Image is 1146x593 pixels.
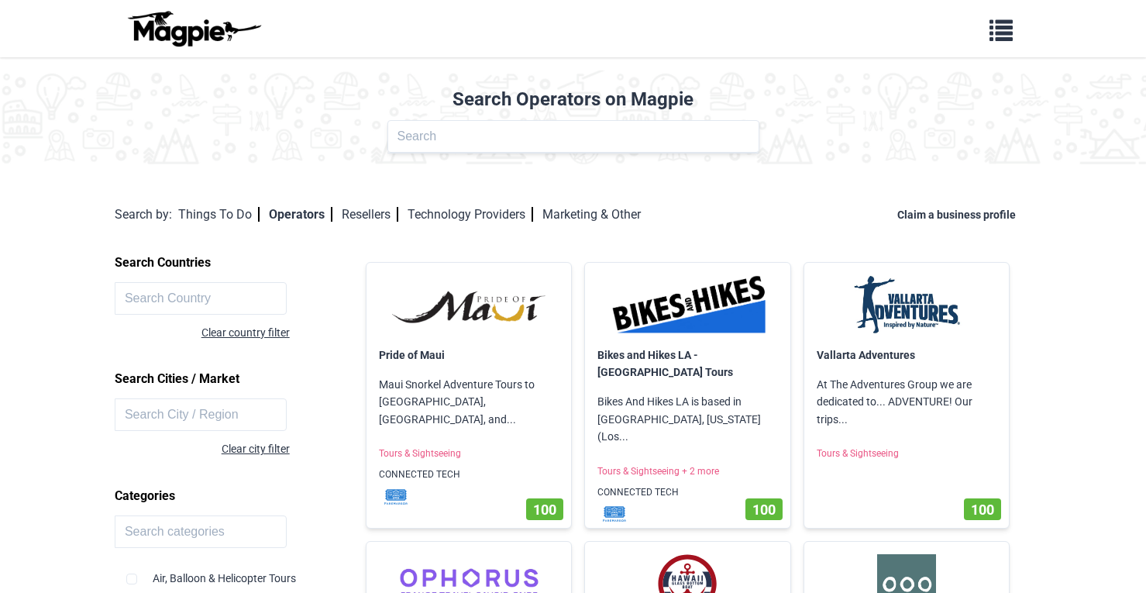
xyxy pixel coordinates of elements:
[9,88,1137,111] h2: Search Operators on Magpie
[342,207,398,222] a: Resellers
[367,461,571,488] p: CONNECTED TECH
[115,398,287,431] input: Search City / Region
[115,324,290,341] div: Clear country filter
[804,364,1009,440] p: At The Adventures Group we are dedicated to... ADVENTURE! Our trips...
[817,275,996,334] img: Vallarta Adventures logo
[373,489,419,505] img: mf1jrhtrrkrdcsvakxwt.svg
[269,207,332,222] a: Operators
[126,557,332,587] div: Air, Balloon & Helicopter Tours
[387,120,759,153] input: Search
[971,502,994,518] span: 100
[585,381,790,457] p: Bikes And Hikes LA is based in [GEOGRAPHIC_DATA], [US_STATE] (Los...
[591,506,638,522] img: mf1jrhtrrkrdcsvakxwt.svg
[379,275,559,334] img: Pride of Maui logo
[542,207,641,222] a: Marketing & Other
[585,458,790,485] p: Tours & Sightseeing + 2 more
[597,349,733,378] a: Bikes and Hikes LA - [GEOGRAPHIC_DATA] Tours
[585,479,790,506] p: CONNECTED TECH
[367,364,571,440] p: Maui Snorkel Adventure Tours to [GEOGRAPHIC_DATA], [GEOGRAPHIC_DATA], and...
[115,483,344,509] h2: Categories
[597,275,777,334] img: Bikes and Hikes LA - Los Angeles Tours logo
[367,440,571,467] p: Tours & Sightseeing
[817,349,915,361] a: Vallarta Adventures
[408,207,533,222] a: Technology Providers
[804,440,1009,467] p: Tours & Sightseeing
[533,502,556,518] span: 100
[752,502,776,518] span: 100
[897,209,1022,221] a: Claim a business profile
[115,205,172,225] div: Search by:
[178,207,260,222] a: Things To Do
[124,10,263,47] img: logo-ab69f6fb50320c5b225c76a69d11143b.png
[115,250,344,276] h2: Search Countries
[379,349,445,361] a: Pride of Maui
[115,366,344,392] h2: Search Cities / Market
[115,515,287,548] input: Search categories
[115,440,290,457] div: Clear city filter
[115,282,287,315] input: Search Country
